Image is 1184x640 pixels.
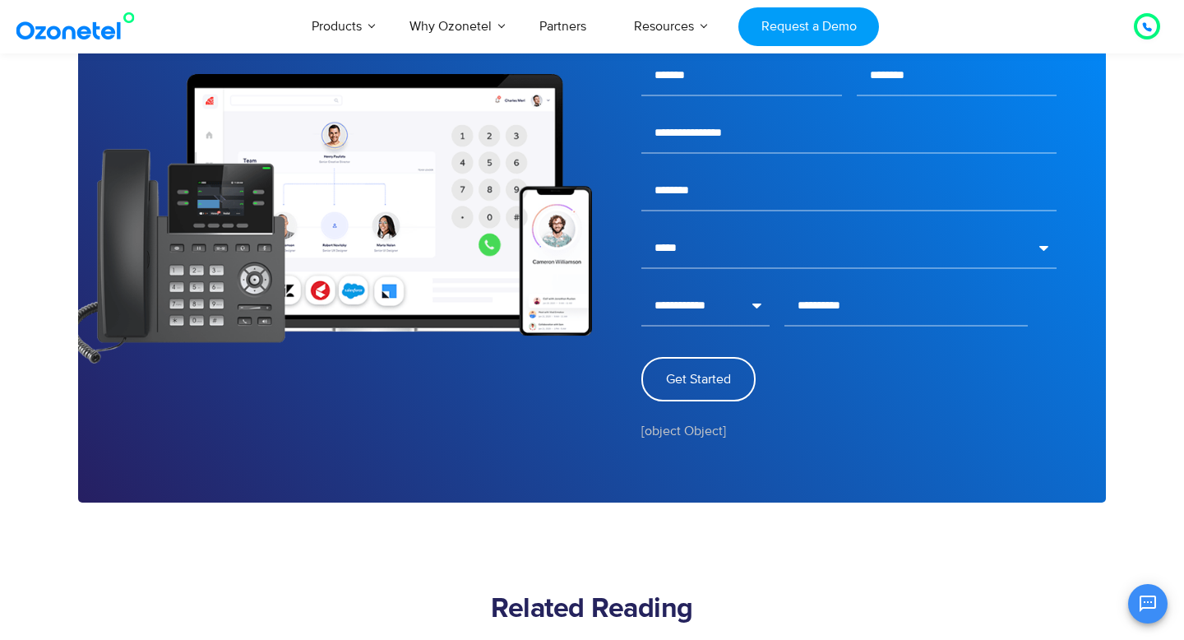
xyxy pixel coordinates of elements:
h2: Related Reading [78,593,1106,626]
a: Request a Demo [738,7,879,46]
span: Get Started [666,373,731,386]
button: Open chat [1128,584,1168,624]
button: Get Started [641,357,756,401]
div: [object Object] [641,415,1057,441]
